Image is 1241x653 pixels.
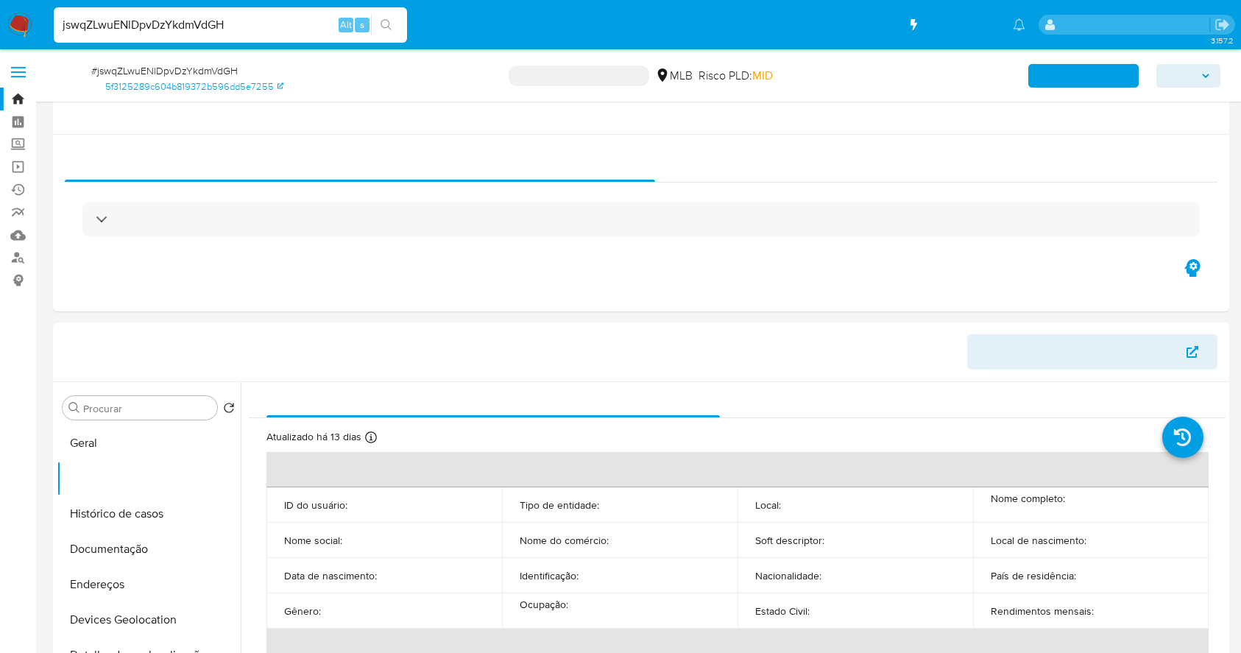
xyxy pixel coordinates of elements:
[755,604,810,618] p: Estado Civil :
[68,402,80,414] button: Procurar
[615,534,684,547] p: Gilson antenas
[830,534,913,547] p: GILSONANTENAS
[353,498,403,512] p: 114484029
[605,498,640,512] p: Pessoa
[991,492,1065,505] p: Nome completo :
[266,452,1209,487] th: Dados pessoais
[57,461,241,496] button: KYC
[520,611,711,624] p: Trabalhador de reparação e manutenção
[65,107,1217,122] h1: Informação do Caso
[991,505,1156,518] p: [PERSON_NAME] [PERSON_NAME]
[82,202,1200,236] div: AUTOMATIC (1)
[62,57,91,80] b: PLD
[827,569,841,582] p: BR
[65,345,185,359] h1: Informação do Usuário
[330,155,391,172] span: Eventos ( 1 )
[1092,534,1095,547] p: -
[57,567,241,602] button: Endereços
[371,15,401,35] button: search-icon
[1156,64,1220,88] button: Ações
[266,430,361,444] p: Atualizado há 13 dias
[54,15,407,35] input: Pesquise usuários ou casos...
[223,402,235,418] button: Retornar ao pedido padrão
[991,534,1086,547] p: Local de nascimento :
[284,569,377,582] p: Data de nascimento :
[752,67,773,84] span: MID
[119,211,209,227] h3: AUTOMATIC (1)
[57,426,241,461] button: Geral
[986,334,1183,370] span: Veja Aparência por [PERSON_NAME]
[348,534,375,547] p: gilson
[1100,604,1153,618] p: BRL $4000
[755,534,824,547] p: Soft descriptor :
[284,498,347,512] p: ID do usuário :
[919,17,998,32] span: Atalhos rápidos
[787,498,807,512] p: MLB
[520,598,568,611] p: Ocupação :
[1028,64,1139,88] button: AML Data Collector
[62,80,102,93] b: Person ID
[1013,18,1025,31] a: Notificações
[1082,569,1085,582] p: -
[509,66,649,86] p: STANDBY - ROI PROPOSAL
[91,63,238,78] span: # jswqZLwuENlDpvDzYkdmVdGH
[1167,64,1195,88] span: Ações
[1039,64,1128,88] b: AML Data Collector
[284,534,342,547] p: Nome social :
[920,155,953,172] span: Ações
[284,604,321,618] p: Gênero :
[83,402,211,415] input: Procurar
[360,18,364,32] span: s
[755,569,821,582] p: Nacionalidade :
[1061,18,1210,32] p: patricia.varelo@mercadopago.com.br
[57,496,241,532] button: Histórico de casos
[1215,17,1230,32] a: Sair
[57,532,241,567] button: Documentação
[584,569,667,582] p: CPF 03419321910
[57,602,241,638] button: Devices Geolocation
[520,569,579,582] p: Identificação :
[472,391,514,408] span: Usuário
[520,498,599,512] p: Tipo de entidade :
[699,68,773,84] span: Risco PLD:
[383,569,414,582] p: [DATE]
[340,18,352,32] span: Alt
[991,569,1076,582] p: País de residência :
[105,80,283,93] a: 5f3125289c604b819372b596dd5e7255
[816,604,819,618] p: -
[755,498,781,512] p: Local :
[655,68,693,84] div: MLB
[952,391,1011,408] span: KYC Status
[991,604,1094,618] p: Rendimentos mensais :
[327,604,336,618] p: M
[520,534,609,547] p: Nome do comércio :
[967,334,1217,370] button: Veja Aparência por [PERSON_NAME]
